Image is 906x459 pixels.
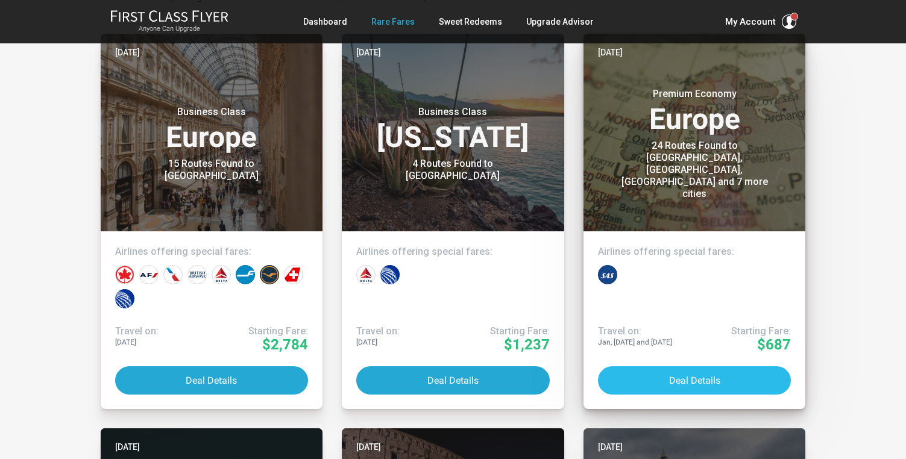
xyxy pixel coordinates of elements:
a: Upgrade Advisor [526,11,594,33]
div: 4 Routes Found to [GEOGRAPHIC_DATA] [377,158,528,182]
div: Finnair [236,265,255,284]
small: Anyone Can Upgrade [110,25,228,33]
button: Deal Details [356,366,550,395]
div: Scandinavian - SAS [598,265,617,284]
img: First Class Flyer [110,10,228,22]
h3: Europe [115,106,309,152]
div: Air France [139,265,159,284]
a: First Class FlyerAnyone Can Upgrade [110,10,228,34]
a: [DATE]Business Class[US_STATE]4 Routes Found to [GEOGRAPHIC_DATA]Airlines offering special fares:... [342,34,564,409]
h4: Airlines offering special fares: [356,246,550,258]
a: Sweet Redeems [439,11,502,33]
div: British Airways [187,265,207,284]
div: Air Canada [115,265,134,284]
div: American Airlines [163,265,183,284]
a: [DATE]Business ClassEurope15 Routes Found to [GEOGRAPHIC_DATA]Airlines offering special fares:Tra... [101,34,323,409]
a: Dashboard [303,11,347,33]
h3: [US_STATE] [356,106,550,152]
h3: Europe [598,88,791,134]
time: [DATE] [356,46,381,59]
small: Business Class [136,106,287,118]
div: Delta Airlines [212,265,231,284]
div: Lufthansa [260,265,279,284]
time: [DATE] [598,46,623,59]
div: Swiss [284,265,303,284]
span: My Account [725,14,776,29]
button: Deal Details [598,366,791,395]
small: Business Class [377,106,528,118]
div: 15 Routes Found to [GEOGRAPHIC_DATA] [136,158,287,182]
button: My Account [725,14,796,29]
time: [DATE] [115,46,140,59]
time: [DATE] [115,440,140,454]
time: [DATE] [598,440,623,454]
h4: Airlines offering special fares: [598,246,791,258]
div: 24 Routes Found to [GEOGRAPHIC_DATA], [GEOGRAPHIC_DATA], [GEOGRAPHIC_DATA] and 7 more cities [619,140,770,200]
a: Rare Fares [371,11,415,33]
h4: Airlines offering special fares: [115,246,309,258]
time: [DATE] [356,440,381,454]
a: [DATE]Premium EconomyEurope24 Routes Found to [GEOGRAPHIC_DATA], [GEOGRAPHIC_DATA], [GEOGRAPHIC_D... [584,34,806,409]
div: Delta Airlines [356,265,376,284]
small: Premium Economy [619,88,770,100]
button: Deal Details [115,366,309,395]
div: United [380,265,400,284]
div: United [115,289,134,308]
